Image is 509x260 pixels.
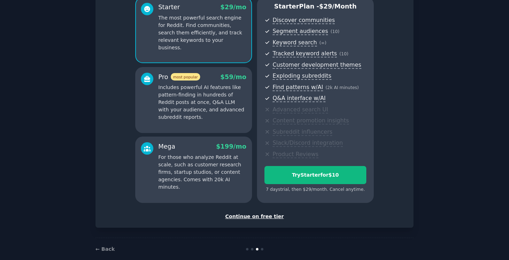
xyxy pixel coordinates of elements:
span: Discover communities [273,17,335,24]
span: Keyword search [273,39,317,46]
span: Content promotion insights [273,117,349,125]
span: Subreddit influencers [273,128,332,136]
span: Segment audiences [273,28,328,35]
span: $ 59 /mo [220,73,246,81]
div: Starter [158,3,180,12]
div: Mega [158,142,175,151]
span: Product Reviews [273,151,318,158]
span: Exploding subreddits [273,72,331,80]
div: Continue on free tier [103,213,406,220]
p: The most powerful search engine for Reddit. Find communities, search them efficiently, and track ... [158,14,246,51]
a: ← Back [95,246,115,252]
div: Pro [158,73,200,82]
span: Find patterns w/AI [273,84,323,91]
div: Try Starter for $10 [265,171,366,179]
span: $ 29 /month [319,3,357,10]
span: ( 10 ) [330,29,339,34]
button: TryStarterfor$10 [264,166,366,184]
span: Slack/Discord integration [273,139,343,147]
p: Includes powerful AI features like pattern-finding in hundreds of Reddit posts at once, Q&A LLM w... [158,84,246,121]
span: $ 199 /mo [216,143,246,150]
span: Q&A interface w/AI [273,95,325,102]
span: Tracked keyword alerts [273,50,337,57]
span: ( ∞ ) [319,40,327,45]
span: most popular [171,73,201,81]
span: $ 29 /mo [220,4,246,11]
div: 7 days trial, then $ 29 /month . Cancel anytime. [264,187,366,193]
span: ( 2k AI minutes ) [325,85,359,90]
p: For those who analyze Reddit at scale, such as customer research firms, startup studios, or conte... [158,154,246,191]
span: Advanced search UI [273,106,328,114]
span: ( 10 ) [339,51,348,56]
span: Customer development themes [273,61,361,69]
p: Starter Plan - [264,2,366,11]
